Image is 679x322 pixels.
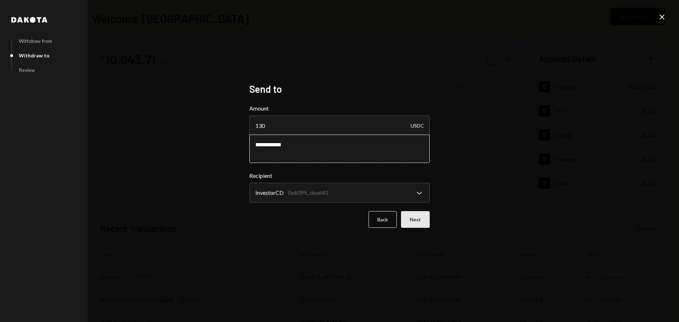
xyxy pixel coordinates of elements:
[249,115,430,135] input: Enter amount
[249,183,430,203] button: Recipient
[411,115,424,135] div: USDC
[19,52,50,58] div: Withdraw to
[249,82,430,96] h2: Send to
[288,188,328,197] div: 0x6099...dea641
[249,104,430,113] label: Amount
[19,67,35,73] div: Review
[401,211,430,228] button: Next
[19,38,52,44] div: Withdraw from
[249,171,430,180] label: Recipient
[368,211,397,228] button: Back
